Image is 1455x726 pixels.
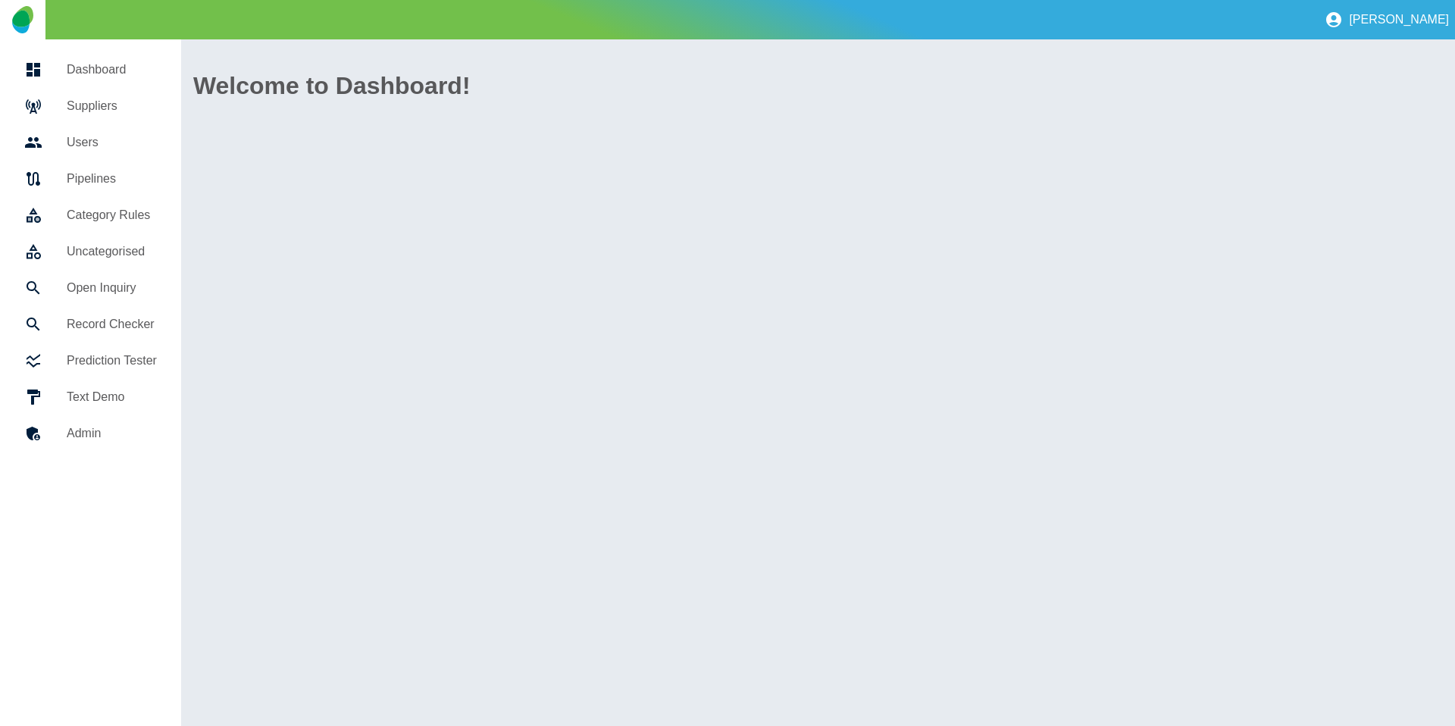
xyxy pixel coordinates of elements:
[67,315,157,333] h5: Record Checker
[12,415,169,452] a: Admin
[12,161,169,197] a: Pipelines
[67,61,157,79] h5: Dashboard
[1349,13,1449,27] p: [PERSON_NAME]
[12,306,169,343] a: Record Checker
[12,343,169,379] a: Prediction Tester
[12,88,169,124] a: Suppliers
[67,170,157,188] h5: Pipelines
[12,197,169,233] a: Category Rules
[1319,5,1455,35] button: [PERSON_NAME]
[67,279,157,297] h5: Open Inquiry
[193,67,1443,104] h1: Welcome to Dashboard!
[67,388,157,406] h5: Text Demo
[67,243,157,261] h5: Uncategorised
[67,133,157,152] h5: Users
[12,270,169,306] a: Open Inquiry
[12,6,33,33] img: Logo
[12,124,169,161] a: Users
[67,424,157,443] h5: Admin
[67,206,157,224] h5: Category Rules
[67,352,157,370] h5: Prediction Tester
[67,97,157,115] h5: Suppliers
[12,233,169,270] a: Uncategorised
[12,379,169,415] a: Text Demo
[12,52,169,88] a: Dashboard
